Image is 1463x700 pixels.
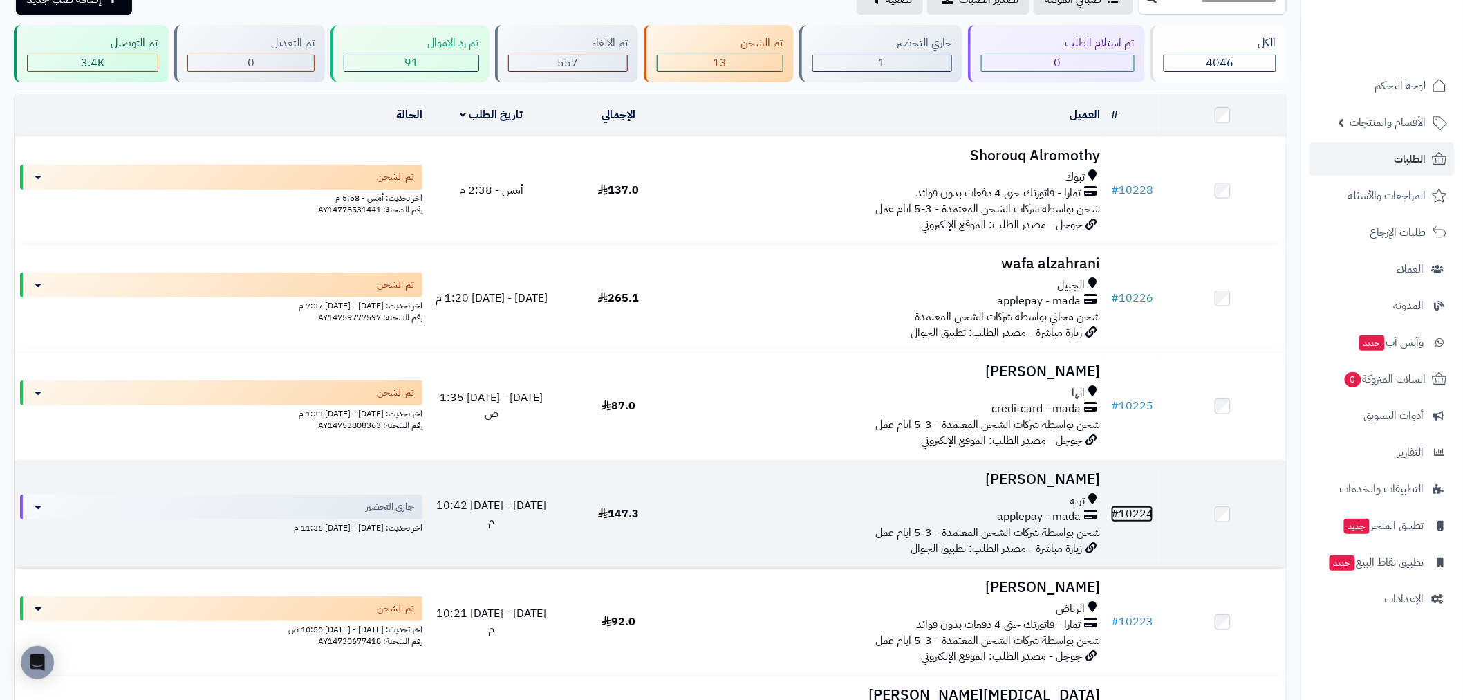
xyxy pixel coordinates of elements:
[658,55,783,71] div: 13
[1111,614,1153,630] a: #10223
[911,324,1082,341] span: زيارة مباشرة - مصدر الطلب: تطبيق الجوال
[688,580,1100,596] h3: [PERSON_NAME]
[1310,362,1455,396] a: السلات المتروكة0
[1054,55,1061,71] span: 0
[328,25,492,82] a: تم رد الاموال 91
[602,107,636,123] a: الإجمالي
[436,605,546,638] span: [DATE] - [DATE] 10:21 م
[344,35,479,51] div: تم رد الاموال
[1310,289,1455,322] a: المدونة
[921,432,1082,449] span: جوجل - مصدر الطلب: الموقع الإلكتروني
[812,35,953,51] div: جاري التحضير
[1395,149,1426,169] span: الطلبات
[404,55,418,71] span: 91
[344,55,478,71] div: 91
[921,217,1082,233] span: جوجل - مصدر الطلب: الموقع الإلكتروني
[318,635,422,647] span: رقم الشحنة: AY14730677418
[318,311,422,324] span: رقم الشحنة: AY14759777597
[875,632,1100,649] span: شحن بواسطة شركات الشحن المعتمدة - 3-5 ايام عمل
[377,170,414,184] span: تم الشحن
[1398,443,1424,462] span: التقارير
[598,290,639,306] span: 265.1
[875,416,1100,433] span: شحن بواسطة شركات الشحن المعتمدة - 3-5 ايام عمل
[1369,35,1450,64] img: logo-2.png
[688,364,1100,380] h3: [PERSON_NAME]
[713,55,727,71] span: 13
[21,646,54,679] div: Open Intercom Messenger
[1348,186,1426,205] span: المراجعات والأسئلة
[440,389,543,422] span: [DATE] - [DATE] 1:35 ص
[875,201,1100,217] span: شحن بواسطة شركات الشحن المعتمدة - 3-5 ايام عمل
[1057,277,1085,293] span: الجبيل
[436,497,546,530] span: [DATE] - [DATE] 10:42 م
[1328,553,1424,572] span: تطبيق نقاط البيع
[1310,69,1455,102] a: لوحة التحكم
[318,419,422,432] span: رقم الشحنة: AY14753808363
[1344,519,1370,534] span: جديد
[598,182,639,199] span: 137.0
[1394,296,1424,315] span: المدونة
[377,278,414,292] span: تم الشحن
[965,25,1148,82] a: تم استلام الطلب 0
[1310,436,1455,469] a: التقارير
[921,648,1082,665] span: جوجل - مصدر الطلب: الموقع الإلكتروني
[1310,142,1455,176] a: الطلبات
[1330,555,1355,571] span: جديد
[377,602,414,616] span: تم الشحن
[1111,398,1153,414] a: #10225
[1310,509,1455,542] a: تطبيق المتجرجديد
[796,25,966,82] a: جاري التحضير 1
[879,55,886,71] span: 1
[1343,369,1426,389] span: السلات المتروكة
[1070,107,1100,123] a: العميل
[1111,182,1153,199] a: #10228
[366,500,414,514] span: جاري التحضير
[1111,506,1119,522] span: #
[1148,25,1290,82] a: الكل4046
[915,308,1100,325] span: شحن مجاني بواسطة شركات الشحن المعتمدة
[1310,252,1455,286] a: العملاء
[657,35,783,51] div: تم الشحن
[1111,107,1118,123] a: #
[688,148,1100,164] h3: Shorouq Alromothy
[188,55,315,71] div: 0
[1345,372,1361,387] span: 0
[875,524,1100,541] span: شحن بواسطة شركات الشحن المعتمدة - 3-5 ايام عمل
[27,35,158,51] div: تم التوصيل
[911,540,1082,557] span: زيارة مباشرة - مصدر الطلب: تطبيق الجوال
[1358,333,1424,352] span: وآتس آب
[1164,35,1277,51] div: الكل
[598,506,639,522] span: 147.3
[436,290,548,306] span: [DATE] - [DATE] 1:20 م
[1310,399,1455,432] a: أدوات التسويق
[982,55,1134,71] div: 0
[1111,614,1119,630] span: #
[1065,169,1085,185] span: تبوك
[1370,223,1426,242] span: طلبات الإرجاع
[11,25,171,82] a: تم التوصيل 3.4K
[688,256,1100,272] h3: wafa alzahrani
[1111,290,1153,306] a: #10226
[1111,182,1119,199] span: #
[1340,479,1424,499] span: التطبيقات والخدمات
[1397,259,1424,279] span: العملاء
[997,293,1081,309] span: applepay - mada
[1364,406,1424,425] span: أدوات التسويق
[1206,55,1233,71] span: 4046
[688,472,1100,488] h3: [PERSON_NAME]
[1310,216,1455,249] a: طلبات الإرجاع
[20,519,422,534] div: اخر تحديث: [DATE] - [DATE] 11:36 م
[1056,601,1085,617] span: الرياض
[641,25,796,82] a: تم الشحن 13
[508,35,628,51] div: تم الالغاء
[1111,398,1119,414] span: #
[997,509,1081,525] span: applepay - mada
[1350,113,1426,132] span: الأقسام والمنتجات
[813,55,952,71] div: 1
[20,405,422,420] div: اخر تحديث: [DATE] - [DATE] 1:33 م
[916,617,1081,633] span: تمارا - فاتورتك حتى 4 دفعات بدون فوائد
[248,55,254,71] span: 0
[991,401,1081,417] span: creditcard - mada
[1111,506,1153,522] a: #10224
[1111,290,1119,306] span: #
